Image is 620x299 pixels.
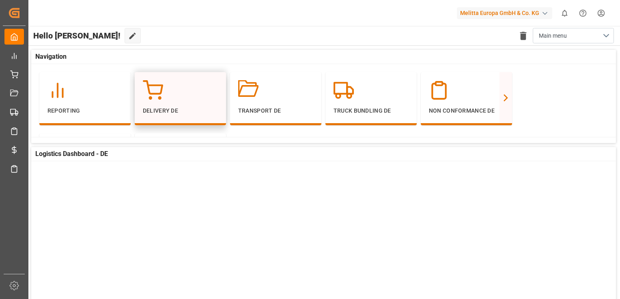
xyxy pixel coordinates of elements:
[574,4,592,22] button: Help Center
[555,4,574,22] button: show 0 new notifications
[429,107,504,115] p: Non Conformance DE
[35,149,108,159] span: Logistics Dashboard - DE
[457,5,555,21] button: Melitta Europa GmbH & Co. KG
[35,52,67,62] span: Navigation
[47,107,123,115] p: Reporting
[238,107,313,115] p: Transport DE
[334,107,409,115] p: Truck Bundling DE
[143,107,218,115] p: Delivery DE
[539,32,567,40] span: Main menu
[457,7,552,19] div: Melitta Europa GmbH & Co. KG
[533,28,614,43] button: open menu
[33,28,121,43] span: Hello [PERSON_NAME]!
